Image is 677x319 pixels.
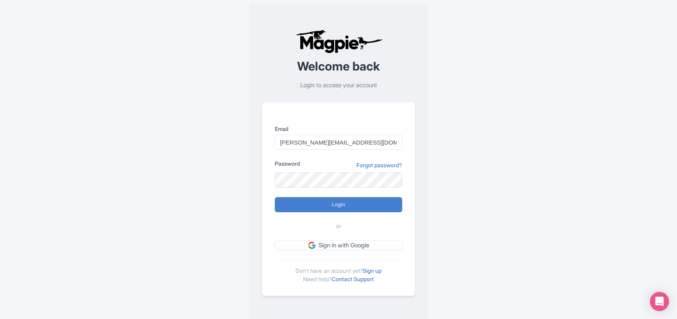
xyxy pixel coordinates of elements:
[262,60,415,73] h2: Welcome back
[332,276,374,282] a: Contact Support
[275,159,300,168] label: Password
[262,81,415,90] p: Login to access your account
[336,222,341,231] span: or
[275,197,402,212] input: Login
[275,135,402,150] input: you@example.com
[308,242,315,249] img: google.svg
[363,267,382,274] a: Sign up
[275,260,402,283] div: Don't have an account yet? Need help?
[294,29,384,53] img: logo-ab69f6fb50320c5b225c76a69d11143b.png
[356,161,402,169] a: Forgot password?
[275,125,402,133] label: Email
[650,292,669,311] div: Open Intercom Messenger
[275,241,402,251] a: Sign in with Google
